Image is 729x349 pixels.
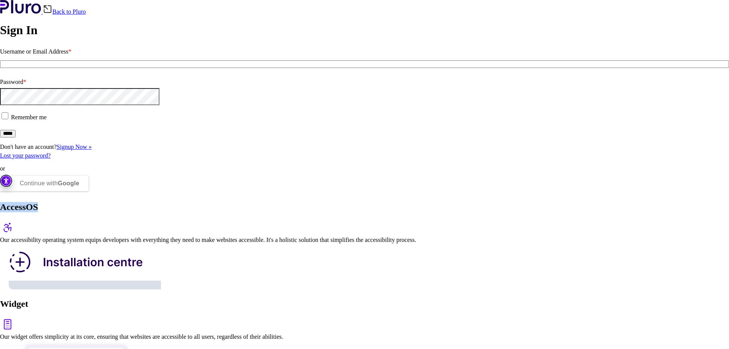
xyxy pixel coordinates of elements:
div: Continue with [20,176,79,191]
img: Back icon [43,5,52,14]
input: Remember me [2,112,8,119]
b: Google [58,180,79,186]
a: Back to Pluro [43,8,86,15]
a: Signup Now » [57,144,92,150]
